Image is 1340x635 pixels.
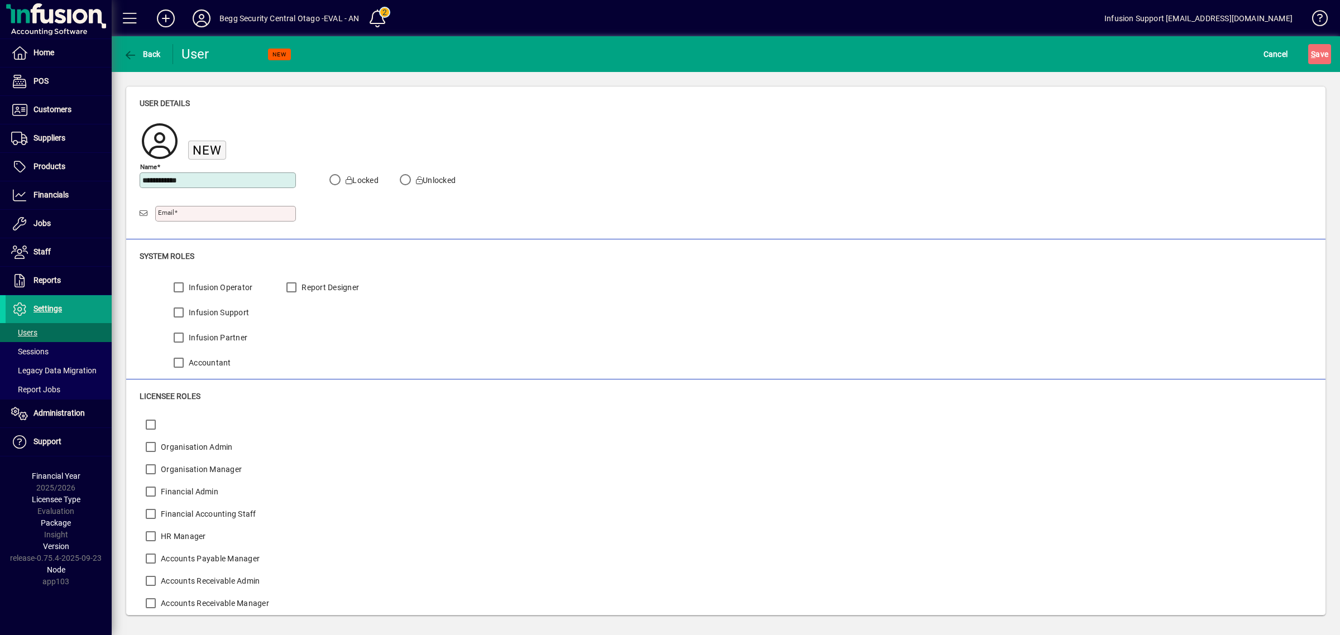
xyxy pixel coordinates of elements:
[159,508,256,519] label: Financial Accounting Staff
[181,45,229,63] div: User
[6,39,112,67] a: Home
[33,162,65,171] span: Products
[33,276,61,285] span: Reports
[1264,45,1288,63] span: Cancel
[140,252,194,261] span: System roles
[6,238,112,266] a: Staff
[140,392,200,401] span: Licensee roles
[186,332,247,343] label: Infusion Partner
[6,323,112,342] a: Users
[1304,2,1326,39] a: Knowledge Base
[112,44,173,64] app-page-header-button: Back
[33,48,54,57] span: Home
[186,307,249,318] label: Infusion Support
[6,96,112,124] a: Customers
[159,441,233,453] label: Organisation Admin
[6,380,112,399] a: Report Jobs
[299,282,359,293] label: Report Designer
[6,361,112,380] a: Legacy Data Migration
[140,99,190,108] span: User details
[123,50,161,59] span: Back
[33,437,61,446] span: Support
[6,400,112,427] a: Administration
[1104,9,1293,27] div: Infusion Support [EMAIL_ADDRESS][DOMAIN_NAME]
[159,553,260,564] label: Accounts Payable Manager
[159,598,269,609] label: Accounts Receivable Manager
[140,162,157,170] mat-label: Name
[11,366,97,375] span: Legacy Data Migration
[11,328,37,337] span: Users
[343,175,379,186] label: Locked
[32,495,80,504] span: Licensee Type
[219,9,360,27] div: Begg Security Central Otago -EVAL - AN
[32,472,80,480] span: Financial Year
[158,209,174,217] mat-label: Email
[6,428,112,456] a: Support
[33,304,62,313] span: Settings
[186,282,252,293] label: Infusion Operator
[47,565,65,574] span: Node
[33,247,51,256] span: Staff
[11,347,49,356] span: Sessions
[159,575,260,586] label: Accounts Receivable Admin
[6,342,112,361] a: Sessions
[1308,44,1331,64] button: Save
[1311,50,1315,59] span: S
[6,267,112,295] a: Reports
[148,8,184,28] button: Add
[33,133,65,142] span: Suppliers
[6,181,112,209] a: Financials
[159,464,242,475] label: Organisation Manager
[121,44,164,64] button: Back
[184,8,219,28] button: Profile
[33,105,71,114] span: Customers
[6,153,112,181] a: Products
[33,76,49,85] span: POS
[6,124,112,152] a: Suppliers
[43,542,69,551] span: Version
[11,385,60,394] span: Report Jobs
[6,68,112,95] a: POS
[6,210,112,238] a: Jobs
[186,357,231,368] label: Accountant
[159,531,206,542] label: HR Manager
[1311,45,1328,63] span: ave
[193,143,222,157] span: New
[1261,44,1291,64] button: Cancel
[414,175,456,186] label: Unlocked
[33,408,85,417] span: Administration
[33,219,51,228] span: Jobs
[272,51,286,58] span: NEW
[33,190,69,199] span: Financials
[41,518,71,527] span: Package
[159,486,218,497] label: Financial Admin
